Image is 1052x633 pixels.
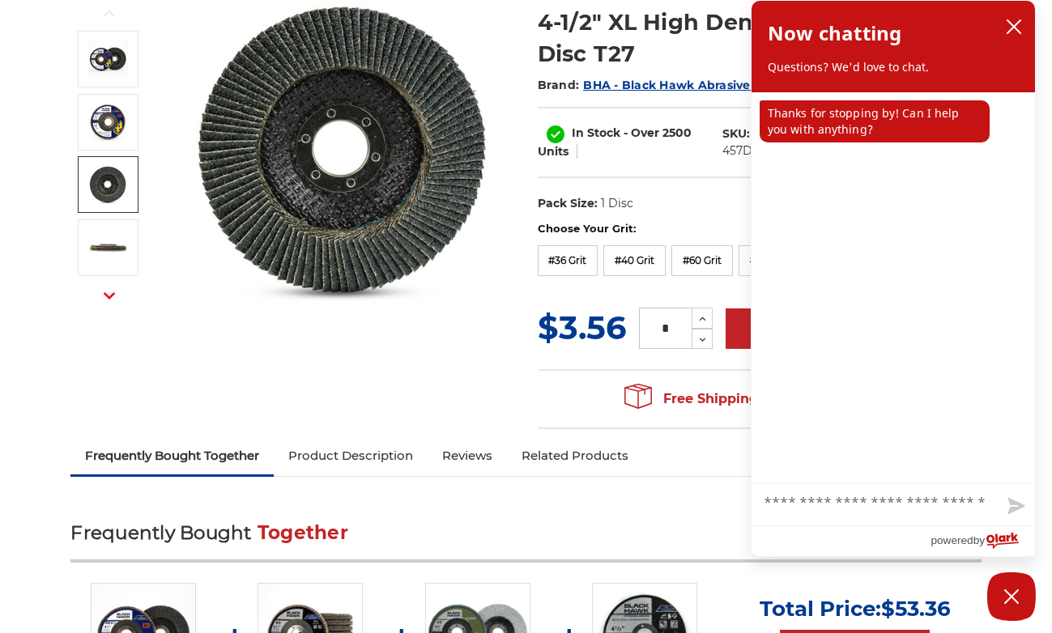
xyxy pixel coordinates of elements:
[507,438,643,474] a: Related Products
[760,100,990,142] p: Thanks for stopping by! Can I help you with anything?
[995,488,1035,525] button: Send message
[768,59,1019,75] p: Questions? We'd love to chat.
[538,78,580,92] span: Brand:
[538,144,569,159] span: Units
[538,221,982,237] label: Choose Your Grit:
[624,125,659,140] span: - Over
[931,526,1035,556] a: Powered by Olark
[538,6,982,70] h1: 4-1/2" XL High Density Zirconia Flap Disc T27
[760,596,951,622] p: Total Price:
[931,530,973,550] span: powered
[538,308,626,347] span: $3.56
[90,278,129,313] button: Next
[881,596,951,622] span: $53.36
[752,92,1035,482] div: chat
[87,164,128,205] img: 4-1/2" XL High Density Zirconia Flap Disc T27
[973,530,985,550] span: by
[258,521,348,544] span: Together
[1001,15,1027,39] button: close chatbox
[662,125,692,140] span: 2500
[601,195,633,212] dd: 1 Disc
[70,438,274,474] a: Frequently Bought Together
[768,17,901,49] h2: Now chatting
[722,142,767,159] dd: 457D40
[987,572,1036,621] button: Close Chatbox
[87,227,128,268] img: 4-1/2" XL High Density Zirconia Flap Disc T27
[583,78,756,92] a: BHA - Black Hawk Abrasives
[572,125,620,140] span: In Stock
[87,102,128,142] img: 4-1/2" XL High Density Zirconia Flap Disc T27
[87,39,128,79] img: 4-1/2" XL High Density Zirconia Flap Disc T27
[538,195,598,212] dt: Pack Size:
[274,438,428,474] a: Product Description
[70,521,251,544] span: Frequently Bought
[624,383,895,415] span: Free Shipping on orders over $149
[428,438,507,474] a: Reviews
[722,125,750,142] dt: SKU:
